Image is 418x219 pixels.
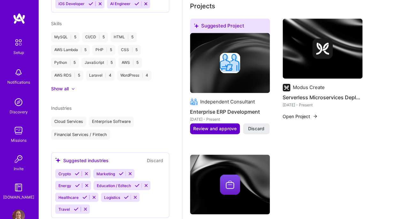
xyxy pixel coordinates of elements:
img: Invite [12,153,25,165]
i: Accept [75,183,80,188]
i: icon SuggestedTeams [194,23,199,28]
i: Reject [84,183,89,188]
img: arrow-right [313,114,318,119]
div: [DATE] - Present [190,116,270,123]
div: Setup [13,49,24,56]
h4: Enterprise ERP Development [190,108,270,116]
span: Logistics [104,195,120,200]
span: | [74,73,75,78]
i: Accept [119,171,124,176]
span: Healthcare [58,195,79,200]
i: Accept [75,171,80,176]
img: logo [13,13,26,24]
div: HTML 5 [110,32,137,42]
img: discovery [12,96,25,109]
div: AWS RDS 5 [51,70,83,80]
img: teamwork [12,124,25,137]
img: cover [190,155,270,215]
div: AWS 5 [118,57,142,68]
div: Laravel 4 [86,70,115,80]
div: Suggested Project [190,19,270,35]
div: Notifications [7,79,30,86]
img: Company logo [312,38,333,59]
div: JavaScript 5 [81,57,116,68]
span: iOS Developer [58,1,85,6]
span: Marketing [96,171,115,176]
span: | [142,73,143,78]
img: Company logo [190,98,198,106]
span: AI Engineer [110,1,131,6]
span: Skills [51,21,62,26]
span: Energy [58,183,71,188]
i: Reject [128,171,133,176]
div: Python 5 [51,57,79,68]
span: Industries [51,105,72,111]
div: Modus Create [293,84,325,91]
i: Reject [143,1,148,6]
span: | [99,34,100,40]
div: Suggested industries [55,157,109,163]
span: Review and approve [193,125,237,132]
i: Reject [83,207,88,211]
img: setup [12,36,25,49]
span: | [132,47,133,52]
div: [DATE] - Present [283,102,362,108]
i: Accept [74,207,79,211]
div: Projects [190,1,215,11]
div: Show all [51,86,69,92]
span: Education / Edtech [97,183,131,188]
span: | [107,60,108,65]
span: Travel [58,207,70,211]
div: WordPress 4 [117,70,151,80]
span: | [80,47,82,52]
i: Reject [133,195,138,200]
i: Reject [92,195,96,200]
i: Accept [82,195,87,200]
div: Cloud Services [51,117,86,127]
button: Discard [243,123,270,134]
h4: Serverless Microservices Deployment [283,93,362,102]
i: Reject [84,171,89,176]
img: guide book [12,181,25,194]
div: Independent Consultant [200,98,255,105]
i: Accept [124,195,129,200]
span: | [106,47,107,52]
button: Discard [145,156,165,164]
div: CSS 5 [118,45,141,55]
span: | [70,34,72,40]
i: Reject [144,183,148,188]
div: [DOMAIN_NAME] [3,194,34,200]
span: | [133,60,134,65]
i: icon SuggestedTeams [55,157,61,163]
div: Financial Services / Fintech [51,129,110,140]
img: cover [283,19,362,79]
img: bell [12,66,25,79]
div: Discovery [10,109,28,115]
img: cover [190,33,270,93]
span: | [127,34,129,40]
div: PHP 5 [92,45,115,55]
div: Invite [14,165,24,172]
img: Company logo [220,53,240,73]
div: Enterprise Software [89,117,134,127]
i: Accept [134,1,139,6]
span: | [105,73,106,78]
div: MySQL 5 [51,32,80,42]
i: Reject [98,1,103,6]
button: Open Project [283,113,318,120]
div: AWS Lambda 5 [51,45,90,55]
i: Accept [135,183,140,188]
div: Missions [11,137,27,144]
div: CI/CD 5 [82,32,108,42]
span: Discard [248,125,264,132]
span: | [70,60,71,65]
button: Review and approve [190,123,240,134]
span: Crypto [58,171,71,176]
i: Accept [88,1,93,6]
img: Company logo [283,84,290,91]
img: Company logo [220,174,240,195]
